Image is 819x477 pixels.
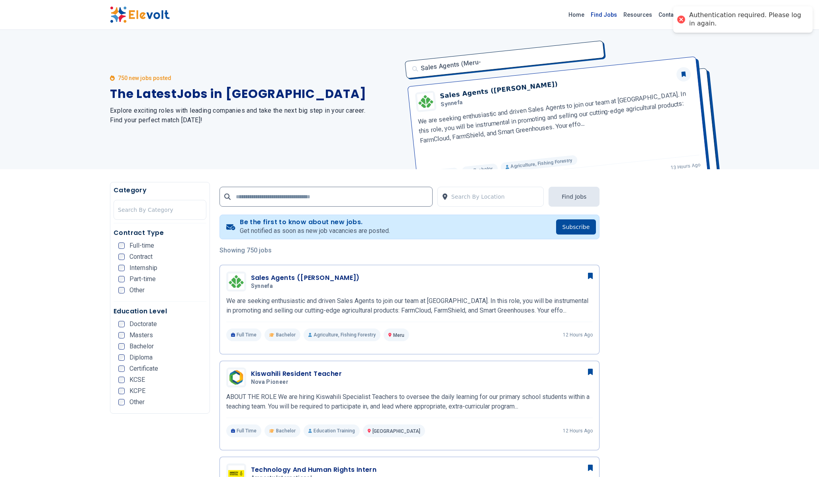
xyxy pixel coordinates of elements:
p: Get notified as soon as new job vacancies are posted. [240,226,390,236]
a: SynnefaSales Agents ([PERSON_NAME])SynnefaWe are seeking enthusiastic and driven Sales Agents to ... [226,272,593,341]
input: Part-time [118,276,125,282]
input: Internship [118,265,125,271]
p: Showing 750 jobs [219,246,600,255]
input: KCSE [118,377,125,383]
span: Other [129,287,145,293]
input: Other [118,399,125,405]
a: Nova PioneerKiswahili Resident TeacherNova PioneerABOUT THE ROLE We are hiring Kiswahili Speciali... [226,368,593,437]
input: Certificate [118,366,125,372]
div: Authentication required. Please log in again. [689,11,805,28]
iframe: Chat Widget [779,439,819,477]
img: Synnefa [228,274,244,289]
span: Bachelor [276,428,296,434]
span: Bachelor [129,343,154,350]
p: 12 hours ago [563,428,593,434]
input: Contract [118,254,125,260]
button: Find Jobs [549,187,600,207]
h3: Kiswahili Resident Teacher [251,369,342,379]
span: Full-time [129,242,154,249]
p: Full Time [226,424,262,437]
span: Doctorate [129,321,157,327]
h3: Technology And Human Rights Intern [251,465,377,475]
h5: Contract Type [114,228,206,238]
a: Contact [655,8,682,21]
input: Other [118,287,125,293]
input: Diploma [118,354,125,361]
p: We are seeking enthusiastic and driven Sales Agents to join our team at [GEOGRAPHIC_DATA]. In thi... [226,296,593,315]
img: Nova Pioneer [228,369,244,385]
input: Bachelor [118,343,125,350]
a: Find Jobs [588,8,620,21]
p: 750 new jobs posted [118,74,171,82]
h2: Explore exciting roles with leading companies and take the next big step in your career. Find you... [110,106,400,125]
input: Masters [118,332,125,338]
a: Home [565,8,588,21]
p: ABOUT THE ROLE We are hiring Kiswahili Specialist Teachers to oversee the daily learning for our ... [226,392,593,411]
h3: Sales Agents ([PERSON_NAME]) [251,273,360,283]
input: KCPE [118,388,125,394]
span: [GEOGRAPHIC_DATA] [372,428,420,434]
span: Part-time [129,276,156,282]
span: Synnefa [251,283,273,290]
h5: Category [114,186,206,195]
button: Subscribe [556,219,596,235]
span: Contract [129,254,153,260]
h5: Education Level [114,307,206,316]
p: Full Time [226,328,262,341]
iframe: Advertisement [609,214,709,453]
span: KCSE [129,377,145,383]
span: Internship [129,265,157,271]
p: Education Training [304,424,360,437]
span: Certificate [129,366,158,372]
p: 12 hours ago [563,332,593,338]
img: Elevolt [110,6,170,23]
span: Nova Pioneer [251,379,288,386]
p: Agriculture, Fishing Forestry [304,328,380,341]
h4: Be the first to know about new jobs. [240,218,390,226]
span: Bachelor [276,332,296,338]
span: Diploma [129,354,153,361]
span: KCPE [129,388,145,394]
a: Resources [620,8,655,21]
span: Masters [129,332,153,338]
h1: The Latest Jobs in [GEOGRAPHIC_DATA] [110,87,400,101]
span: Other [129,399,145,405]
input: Full-time [118,242,125,249]
span: Meru [393,332,404,338]
input: Doctorate [118,321,125,327]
